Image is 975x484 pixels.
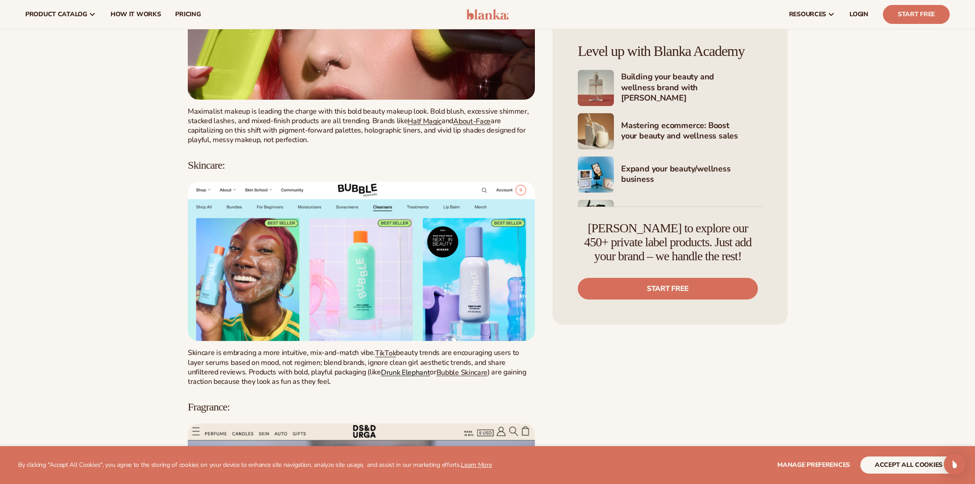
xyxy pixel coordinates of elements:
[453,116,491,126] a: About-Face
[188,106,529,126] span: Maximalist makeup is leading the charge with this bold beauty makeup look. Bold blush, excessive ...
[578,113,614,149] img: Shopify Image 3
[188,348,375,358] span: Skincare is embracing a more intuitive, mix-and-match vibe.
[441,116,453,126] span: and
[188,367,526,387] span: ) are gaining traction because they look as fun as they feel.
[578,70,614,106] img: Shopify Image 2
[188,348,519,377] span: beauty trends are encouraging users to layer serums based on mood, not regimen; blend brands, ign...
[777,461,850,469] span: Manage preferences
[188,401,230,413] span: Fragrance:
[944,453,966,475] div: Open Intercom Messenger
[777,456,850,474] button: Manage preferences
[578,200,614,236] img: Shopify Image 5
[188,116,525,145] span: are capitalizing on this shift with pigment-forward palettes, holographic liners, and vivid lip s...
[18,461,492,469] p: By clicking "Accept All Cookies", you agree to the storing of cookies on your device to enhance s...
[621,164,762,186] h4: Expand your beauty/wellness business
[175,11,200,18] span: pricing
[578,157,614,193] img: Shopify Image 4
[789,11,826,18] span: resources
[578,43,762,59] h4: Level up with Blanka Academy
[578,200,762,236] a: Shopify Image 5 Marketing your beauty and wellness brand 101
[408,116,441,126] a: Half Magic
[578,70,762,106] a: Shopify Image 2 Building your beauty and wellness brand with [PERSON_NAME]
[578,157,762,193] a: Shopify Image 4 Expand your beauty/wellness business
[430,367,436,377] span: or
[188,159,225,171] span: Skincare:
[578,113,762,149] a: Shopify Image 3 Mastering ecommerce: Boost your beauty and wellness sales
[621,120,762,143] h4: Mastering ecommerce: Boost your beauty and wellness sales
[461,461,492,469] a: Learn More
[621,72,762,104] h4: Building your beauty and wellness brand with [PERSON_NAME]
[578,278,758,300] a: Start free
[375,348,396,358] a: TikTok
[436,367,487,377] a: Bubble Skincare
[381,367,430,377] a: Drunk Elephant
[188,182,535,341] img: bubble skincare website image
[860,456,957,474] button: accept all cookies
[578,221,758,263] h4: [PERSON_NAME] to explore our 450+ private label products. Just add your brand – we handle the rest!
[111,11,161,18] span: How It Works
[850,11,868,18] span: LOGIN
[883,5,950,24] a: Start Free
[466,9,509,20] img: logo
[25,11,87,18] span: product catalog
